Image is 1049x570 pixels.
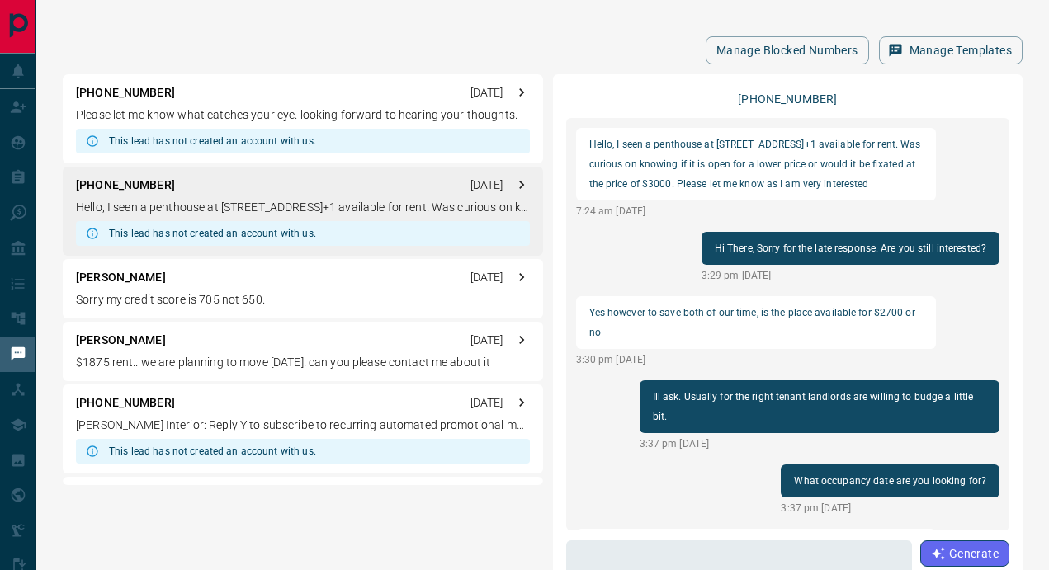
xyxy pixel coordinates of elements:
button: Manage Blocked Numbers [706,36,869,64]
div: This lead has not created an account with us. [109,221,316,246]
p: [PERSON_NAME] Interior: Reply Y to subscribe to recurring automated promotional msgs (e.g. cart r... [76,417,530,434]
p: 3:30 pm [DATE] [576,352,936,367]
p: $1875 rent.. we are planning to move [DATE]. can you please contact me about it [76,354,530,371]
p: [PERSON_NAME] [76,269,166,286]
p: [DATE] [470,84,503,101]
p: Sorry my credit score is 705 not 650. [76,291,530,309]
p: [PHONE_NUMBER] [738,91,837,108]
p: Yes however to save both of our time, is the place available for $2700 or no [589,303,923,342]
p: Hello, I seen a penthouse at [STREET_ADDRESS]+1 available for rent. Was curious on knowing if it ... [589,134,923,194]
p: [PERSON_NAME] [76,332,166,349]
p: 3:37 pm [DATE] [781,501,999,516]
p: [DATE] [470,177,503,194]
p: [PHONE_NUMBER] [76,84,175,101]
div: This lead has not created an account with us. [109,439,316,464]
p: Please let me know what catches your eye. looking forward to hearing your thoughts. [76,106,530,124]
div: This lead has not created an account with us. [109,129,316,153]
button: Manage Templates [879,36,1023,64]
p: [PHONE_NUMBER] [76,394,175,412]
p: 7:24 am [DATE] [576,204,936,219]
p: [PHONE_NUMBER] [76,177,175,194]
p: [DATE] [470,269,503,286]
p: [DATE] [470,332,503,349]
p: What occupancy date are you looking for? [794,471,986,491]
button: Generate [920,540,1009,567]
p: 3:37 pm [DATE] [640,436,999,451]
p: Hello, I seen a penthouse at [STREET_ADDRESS]+1 available for rent. Was curious on knowing if it ... [76,199,530,216]
p: Ill ask. Usually for the right tenant landlords are willing to budge a little bit. [653,387,986,426]
p: Hi There, Sorry for the late response. Are you still interested? [715,238,986,258]
p: 3:29 pm [DATE] [702,268,999,283]
p: [DATE] [470,394,503,412]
